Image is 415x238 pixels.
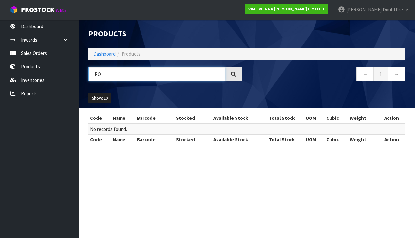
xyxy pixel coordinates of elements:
[88,124,405,135] td: No records found.
[21,6,54,14] span: ProStock
[388,67,405,81] a: →
[248,6,324,12] strong: V04 - VIENNA [PERSON_NAME] LIMITED
[202,134,259,145] th: Available Stock
[348,113,378,123] th: Weight
[348,134,378,145] th: Weight
[135,113,168,123] th: Barcode
[373,67,388,81] a: 1
[122,51,141,57] span: Products
[346,7,382,13] span: [PERSON_NAME]
[383,7,403,13] span: Doubtfire
[252,67,406,83] nav: Page navigation
[56,7,66,13] small: WMS
[93,51,116,57] a: Dashboard
[378,113,405,123] th: Action
[202,113,259,123] th: Available Stock
[259,134,304,145] th: Total Stock
[88,93,111,103] button: Show: 10
[168,113,202,123] th: Stocked
[111,134,135,145] th: Name
[10,6,18,14] img: cube-alt.png
[304,134,325,145] th: UOM
[135,134,168,145] th: Barcode
[304,113,325,123] th: UOM
[88,134,111,145] th: Code
[111,113,135,123] th: Name
[168,134,202,145] th: Stocked
[378,134,405,145] th: Action
[325,113,348,123] th: Cubic
[88,67,225,81] input: Search products
[259,113,304,123] th: Total Stock
[88,113,111,123] th: Code
[325,134,348,145] th: Cubic
[88,29,242,38] h1: Products
[356,67,374,81] a: ←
